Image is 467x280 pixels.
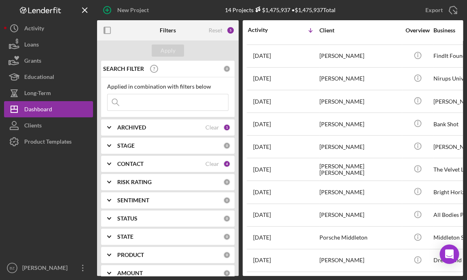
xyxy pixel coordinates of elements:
[24,36,39,55] div: Loans
[223,251,230,259] div: 0
[205,124,219,131] div: Clear
[117,270,143,276] b: AMOUNT
[4,117,93,134] button: Clients
[223,269,230,277] div: 0
[319,181,400,203] div: [PERSON_NAME]
[117,233,133,240] b: STATE
[4,85,93,101] button: Long-Term
[107,83,228,90] div: Applied in combination with filters below
[117,142,135,149] b: STAGE
[223,124,230,131] div: 1
[248,27,283,33] div: Activity
[117,124,146,131] b: ARCHIVED
[253,144,271,150] time: 2025-07-28 17:39
[160,27,176,34] b: Filters
[319,159,400,180] div: [PERSON_NAME] [PERSON_NAME]
[417,2,463,18] button: Export
[10,266,15,270] text: BZ
[117,179,152,185] b: RISK RATING
[4,53,93,69] button: Grants
[24,69,54,87] div: Educational
[440,244,459,264] div: Open Intercom Messenger
[253,53,271,59] time: 2025-09-24 00:28
[223,142,230,149] div: 0
[20,260,73,278] div: [PERSON_NAME]
[319,45,400,67] div: [PERSON_NAME]
[209,27,222,34] div: Reset
[103,66,144,72] b: SEARCH FILTER
[223,178,230,186] div: 0
[425,2,443,18] div: Export
[253,121,271,127] time: 2025-09-10 19:06
[97,2,157,18] button: New Project
[226,26,235,34] div: 5
[223,233,230,240] div: 0
[24,20,44,38] div: Activity
[152,45,184,57] button: Apply
[319,68,400,89] div: [PERSON_NAME]
[319,27,400,34] div: Client
[4,101,93,117] button: Dashboard
[24,117,42,136] div: Clients
[253,98,271,105] time: 2025-09-10 22:50
[117,197,149,204] b: SENTIMENT
[223,65,230,72] div: 0
[223,160,230,168] div: 4
[223,197,230,204] div: 0
[253,166,271,173] time: 2025-07-26 01:15
[4,69,93,85] button: Educational
[24,134,72,152] div: Product Templates
[4,36,93,53] button: Loans
[253,212,271,218] time: 2025-06-19 21:10
[225,6,336,13] div: 14 Projects • $1,475,937 Total
[319,113,400,135] div: [PERSON_NAME]
[205,161,219,167] div: Clear
[402,27,433,34] div: Overview
[117,215,137,222] b: STATUS
[161,45,175,57] div: Apply
[24,101,52,119] div: Dashboard
[117,161,144,167] b: CONTACT
[4,134,93,150] button: Product Templates
[4,20,93,36] button: Activity
[24,85,51,103] div: Long-Term
[117,2,149,18] div: New Project
[253,257,271,263] time: 2025-02-12 17:14
[24,53,41,71] div: Grants
[254,6,290,13] div: $1,475,937
[253,75,271,82] time: 2025-09-12 00:03
[117,252,144,258] b: PRODUCT
[319,250,400,271] div: [PERSON_NAME]
[319,136,400,157] div: [PERSON_NAME]
[319,204,400,226] div: [PERSON_NAME]
[253,189,271,195] time: 2025-06-30 05:14
[319,227,400,248] div: Porsche Middleton
[253,234,271,241] time: 2025-06-03 18:26
[223,215,230,222] div: 0
[319,91,400,112] div: [PERSON_NAME]
[4,260,93,276] button: BZ[PERSON_NAME]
